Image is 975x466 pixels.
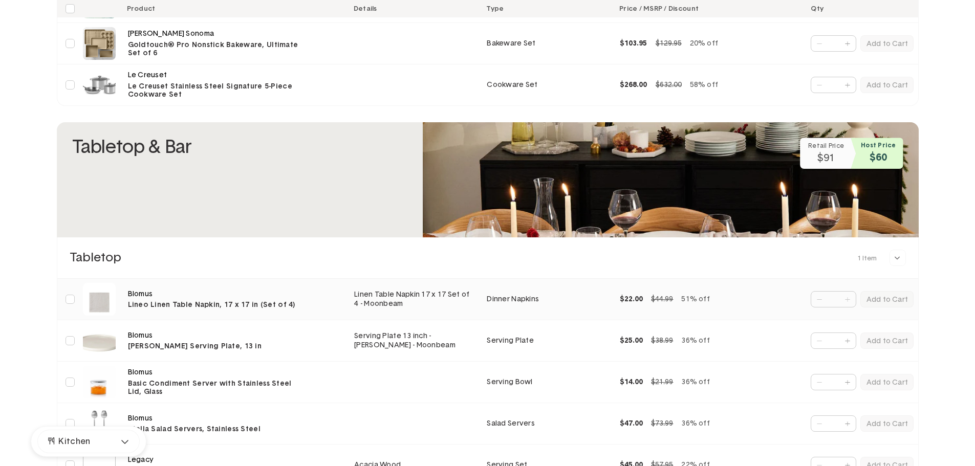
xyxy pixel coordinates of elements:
span: $632.00 [656,80,682,90]
p: Goldtouch® Pro Nonstick Bakeware, Ultimate Set of 6 [128,41,307,58]
img: thumb [83,366,116,398]
span: $25.00 [620,336,643,345]
a: Le Creuset [128,71,167,80]
a: [PERSON_NAME] Sonoma [128,29,214,38]
div: Details [354,6,471,12]
p: [PERSON_NAME] Serving Plate, 13 in [128,342,307,351]
div: Serving Plate 13 inch - [PERSON_NAME] - Moonbeam [354,331,471,350]
div: Price / MSRP / Discount [619,6,795,12]
div: Kitchen [48,436,91,447]
div: 36% off [681,419,709,428]
a: Blomus [128,368,153,377]
span: $22.00 [620,295,643,304]
button: Add to Cart [860,35,914,52]
span: 1 Item [127,255,877,265]
span: $73.99 [651,419,673,428]
p: Cookware Set [487,80,604,90]
div: 20% off [690,39,718,48]
img: thumb [83,324,116,357]
span: $38.99 [651,336,673,345]
div: Product [127,6,338,12]
p: Basic Condiment Server with Stainless Steel Lid, Glass [128,380,307,397]
div: 58% off [690,80,718,90]
p: Dinner Napkins [487,295,604,304]
span: $44.99 [651,295,673,304]
div: 36% off [681,336,709,345]
span: $268.00 [620,80,647,90]
p: Serving Plate [487,336,604,345]
button: Add to Cart [860,374,914,390]
a: Legacy [128,455,154,464]
div: $91 [817,151,835,165]
span: $47.00 [620,419,643,428]
img: thumb [83,27,116,60]
span: $21.99 [651,378,673,387]
img: thumb [83,69,116,101]
span: $129.95 [656,39,682,48]
a: Blomus [128,331,153,340]
img: thumb [83,407,116,440]
img: thumb [83,283,116,316]
a: Blomus [128,414,153,423]
button: Add to Cart [860,291,914,307]
p: Bakeware Set [487,39,604,48]
div: Linen Table Napkin 17 x 17 Set of 4 - Moonbeam [354,290,471,308]
div: 36% off [681,378,709,387]
button: Add to Cart [860,415,914,432]
div: $60 [861,151,896,165]
div: Host Price [861,142,896,149]
span: $14.00 [620,378,643,387]
p: Le Creuset Stainless Steel Signature 5-Piece Cookware Set [128,82,307,100]
div: Type [486,6,604,12]
h3: Tabletop [70,251,121,264]
p: Stella Salad Servers, Stainless Steel [128,425,307,434]
p: Lineo Linen Table Napkin, 17 x 17 in (Set of 4) [128,301,307,309]
button: Add to Cart [860,332,914,349]
p: Salad Servers [487,419,604,428]
button: Add to Cart [860,77,914,93]
span: $103.95 [620,39,647,48]
div: Retail Price [808,142,844,149]
h1: Tabletop & Bar [72,138,192,158]
a: Blomus [128,290,153,299]
div: 51% off [681,295,709,304]
p: Serving Bowl [487,378,604,387]
div: Qty [811,6,914,12]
